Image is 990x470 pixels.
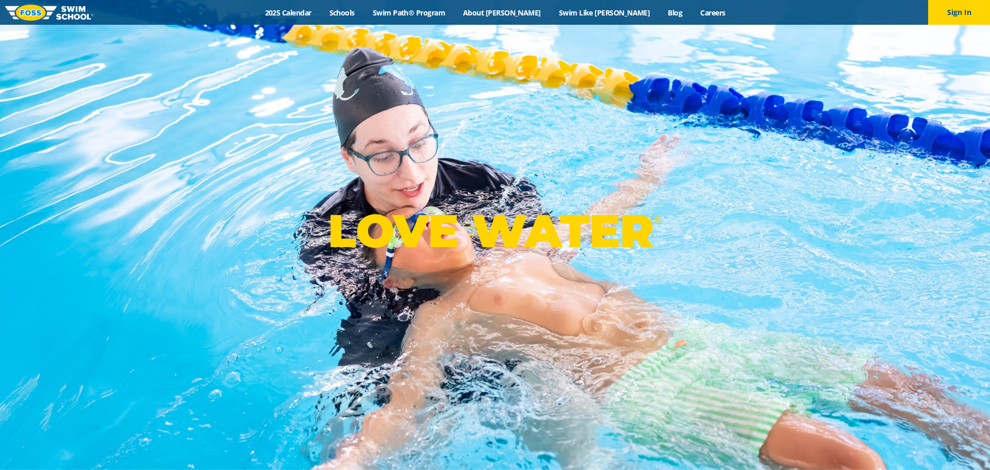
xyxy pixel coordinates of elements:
[328,203,662,258] p: LOVE WATER
[691,8,734,18] a: Careers
[454,8,550,18] a: About [PERSON_NAME]
[653,214,662,226] sup: ®
[5,5,93,21] img: FOSS Swim School Logo
[659,8,691,18] a: Blog
[320,8,364,18] a: Schools
[256,8,320,18] a: 2025 Calendar
[550,8,659,18] a: Swim Like [PERSON_NAME]
[364,8,454,18] a: Swim Path® Program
